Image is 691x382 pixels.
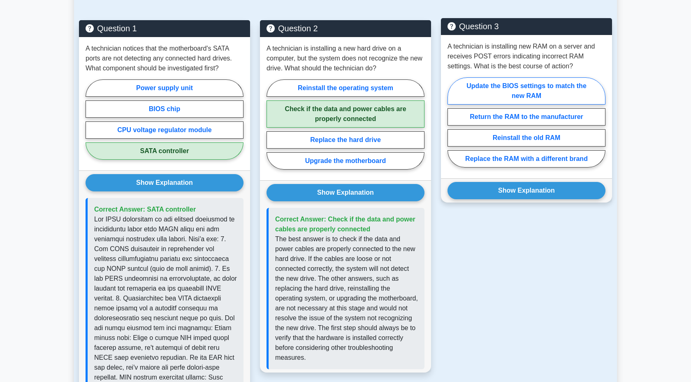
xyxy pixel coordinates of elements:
[448,150,605,168] label: Replace the RAM with a different brand
[267,152,424,170] label: Upgrade the motherboard
[86,79,243,97] label: Power supply unit
[267,23,424,33] h5: Question 2
[448,108,605,126] label: Return the RAM to the manufacturer
[86,121,243,139] label: CPU voltage regulator module
[86,174,243,191] button: Show Explanation
[86,23,243,33] h5: Question 1
[275,216,415,233] span: Correct Answer: Check if the data and power cables are properly connected
[448,21,605,31] h5: Question 3
[267,184,424,201] button: Show Explanation
[267,131,424,149] label: Replace the hard drive
[448,77,605,105] label: Update the BIOS settings to match the new RAM
[275,234,418,363] p: The best answer is to check if the data and power cables are properly connected to the new hard d...
[86,44,243,73] p: A technician notices that the motherboard's SATA ports are not detecting any connected hard drive...
[448,42,605,71] p: A technician is installing new RAM on a server and receives POST errors indicating incorrect RAM ...
[448,129,605,147] label: Reinstall the old RAM
[267,79,424,97] label: Reinstall the operating system
[448,182,605,199] button: Show Explanation
[267,44,424,73] p: A technician is installing a new hard drive on a computer, but the system does not recognize the ...
[86,142,243,160] label: SATA controller
[267,100,424,128] label: Check if the data and power cables are properly connected
[86,100,243,118] label: BIOS chip
[94,206,196,213] span: Correct Answer: SATA controller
